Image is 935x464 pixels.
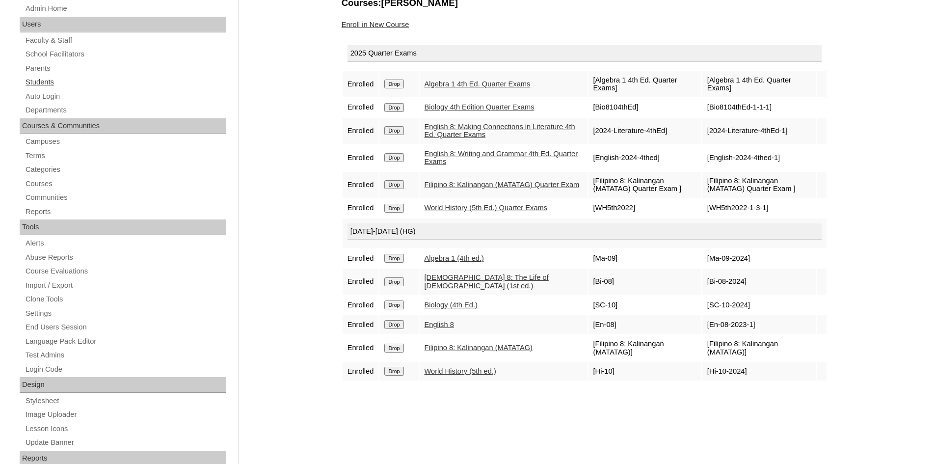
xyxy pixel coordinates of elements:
td: Enrolled [343,335,379,361]
td: Enrolled [343,296,379,314]
a: Import / Export [25,279,226,292]
a: Parents [25,62,226,75]
a: Communities [25,191,226,204]
a: End Users Session [25,321,226,333]
td: [SC-10-2024] [702,296,816,314]
td: [2024-Literature-4thEd] [588,118,701,144]
input: Drop [384,344,403,353]
td: Enrolled [343,315,379,334]
div: Tools [20,219,226,235]
a: Test Admins [25,349,226,361]
a: Terms [25,150,226,162]
td: Enrolled [343,199,379,218]
input: Drop [384,126,403,135]
a: Abuse Reports [25,251,226,264]
td: [En-08] [588,315,701,334]
td: [SC-10] [588,296,701,314]
input: Drop [384,80,403,88]
a: Biology 4th Edition Quarter Exams [425,103,534,111]
td: [Bio8104thEd-1-1-1] [702,98,816,117]
a: Settings [25,307,226,320]
td: Enrolled [343,145,379,171]
td: [Ma-09] [588,249,701,268]
td: [Bi-08] [588,269,701,295]
a: World History (5th Ed.) Quarter Exams [425,204,548,212]
input: Drop [384,153,403,162]
input: Drop [384,277,403,286]
a: Courses [25,178,226,190]
td: [Filipino 8: Kalinangan (MATATAG) Quarter Exam ] [588,172,701,198]
a: Login Code [25,363,226,376]
a: English 8: Writing and Grammar 4th Ed. Quarter Exams [425,150,578,166]
td: [En-08-2023-1] [702,315,816,334]
td: Enrolled [343,249,379,268]
a: Lesson Icons [25,423,226,435]
a: School Facilitators [25,48,226,60]
a: Departments [25,104,226,116]
td: [Ma-09-2024] [702,249,816,268]
td: [Algebra 1 4th Ed. Quarter Exams] [588,71,701,97]
a: World History (5th ed.) [425,367,496,375]
div: [DATE]-[DATE] (HG) [347,223,822,240]
a: Algebra 1 (4th ed.) [425,254,484,262]
a: Alerts [25,237,226,249]
a: Algebra 1 4th Ed. Quarter Exams [425,80,531,88]
a: Biology (4th Ed.) [425,301,478,309]
a: English 8 [425,321,454,328]
td: [Filipino 8: Kalinangan (MATATAG)] [588,335,701,361]
input: Drop [384,204,403,213]
a: Admin Home [25,2,226,15]
a: English 8: Making Connections in Literature 4th Ed. Quarter Exams [425,123,575,139]
td: Enrolled [343,118,379,144]
a: Language Pack Editor [25,335,226,348]
a: Enroll in New Course [342,21,409,28]
a: Update Banner [25,437,226,449]
td: [Bio8104thEd] [588,98,701,117]
td: [Filipino 8: Kalinangan (MATATAG) Quarter Exam ] [702,172,816,198]
a: Image Uploader [25,409,226,421]
div: Design [20,377,226,393]
td: Enrolled [343,98,379,117]
input: Drop [384,367,403,376]
input: Drop [384,320,403,329]
a: Campuses [25,136,226,148]
td: [WH5th2022-1-3-1] [702,199,816,218]
div: 2025 Quarter Exams [347,45,822,62]
a: Filipino 8: Kalinangan (MATATAG) [425,344,533,352]
a: Reports [25,206,226,218]
td: [English-2024-4thed-1] [702,145,816,171]
a: Clone Tools [25,293,226,305]
div: Users [20,17,226,32]
a: Course Evaluations [25,265,226,277]
td: [English-2024-4thed] [588,145,701,171]
td: [2024-Literature-4thEd-1] [702,118,816,144]
a: Stylesheet [25,395,226,407]
td: Enrolled [343,71,379,97]
td: [Algebra 1 4th Ed. Quarter Exams] [702,71,816,97]
a: Categories [25,164,226,176]
td: [Bi-08-2024] [702,269,816,295]
td: [WH5th2022] [588,199,701,218]
a: Faculty & Staff [25,34,226,47]
td: Enrolled [343,269,379,295]
td: [Hi-10] [588,362,701,381]
input: Drop [384,254,403,263]
a: Auto Login [25,90,226,103]
a: [DEMOGRAPHIC_DATA] 8: The Life of [DEMOGRAPHIC_DATA] (1st ed.) [425,273,549,290]
div: Courses & Communities [20,118,226,134]
a: Filipino 8: Kalinangan (MATATAG) Quarter Exam [425,181,580,189]
input: Drop [384,180,403,189]
a: Students [25,76,226,88]
td: [Filipino 8: Kalinangan (MATATAG)] [702,335,816,361]
td: Enrolled [343,172,379,198]
input: Drop [384,103,403,112]
td: Enrolled [343,362,379,381]
input: Drop [384,300,403,309]
td: [Hi-10-2024] [702,362,816,381]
